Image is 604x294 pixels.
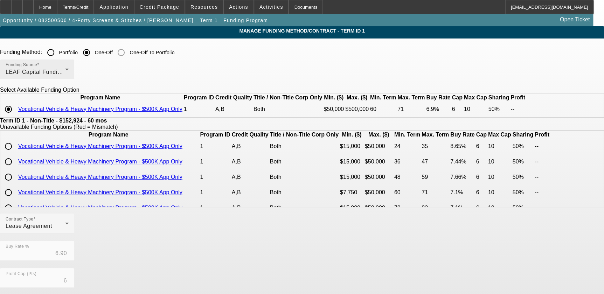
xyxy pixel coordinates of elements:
button: Activities [254,0,289,14]
td: 6 [475,185,487,200]
td: Both [270,154,311,169]
td: 1 [200,139,230,154]
td: -- [534,139,550,154]
td: 50% [512,170,534,184]
td: -- [534,185,550,200]
td: 50% [512,139,534,154]
td: 1 [200,185,230,200]
th: Max. Term [421,131,449,138]
td: 6 [475,170,487,184]
a: Vocational Vehicle & Heavy Machinery Program - $500K App Only [18,205,182,211]
th: Credit Quality [215,94,252,101]
td: Both [270,170,311,184]
th: Sharing [512,131,534,138]
td: $500,000 [345,102,369,117]
span: Manage Funding Method/Contract - Term ID 1 [5,28,599,34]
th: Min. Term [370,94,396,101]
td: $50,000 [323,102,344,117]
td: 83 [421,201,449,215]
td: 24 [394,139,421,154]
span: Opportunity / 082500506 / 4-Forty Screens & Stitches / [PERSON_NAME] [3,17,193,23]
td: 48 [394,170,421,184]
th: Min. ($) [323,94,344,101]
a: Vocational Vehicle & Heavy Machinery Program - $500K App Only [18,143,182,149]
button: Application [94,0,133,14]
td: 59 [421,170,449,184]
button: Credit Package [134,0,185,14]
td: Both [270,185,311,200]
td: 1 [200,154,230,169]
td: $50,000 [365,139,393,154]
td: 60 [394,185,421,200]
a: Open Ticket [557,14,592,26]
td: -- [534,154,550,169]
button: Resources [185,0,223,14]
td: 10 [488,170,512,184]
span: Application [99,4,128,10]
th: Program Name [18,94,183,101]
td: 1 [200,201,230,215]
td: A,B [231,170,269,184]
td: 6 [451,102,463,117]
td: 6.9% [426,102,451,117]
th: Title / Non-Title [270,131,311,138]
td: Both [270,139,311,154]
a: Vocational Vehicle & Heavy Machinery Program - $500K App Only [18,106,182,112]
td: $50,000 [365,170,393,184]
td: 6 [475,139,487,154]
td: 71 [397,102,425,117]
span: LEAF Capital Funding, LLC [6,69,78,75]
label: Portfolio [58,49,78,56]
th: Sharing [488,94,509,101]
th: Max. ($) [365,131,393,138]
td: 1 [200,170,230,184]
span: Funding Program [223,17,268,23]
span: Red = Mismatch [75,124,116,130]
td: $15,000 [340,139,364,154]
th: Cap [451,94,463,101]
label: One-Off [93,49,113,56]
td: A,B [231,201,269,215]
th: Max. Term [397,94,425,101]
td: -- [534,170,550,184]
a: Vocational Vehicle & Heavy Machinery Program - $500K App Only [18,174,182,180]
th: Max Cap [464,94,487,101]
td: A,B [215,102,252,117]
td: $50,000 [365,154,393,169]
mat-label: Contract Type [6,217,33,221]
td: A,B [231,185,269,200]
button: Actions [224,0,254,14]
td: Both [270,201,311,215]
span: Activities [259,4,283,10]
td: $15,000 [340,201,364,215]
th: Profit [510,94,526,101]
th: Corp Only [311,131,339,138]
td: $50,000 [365,185,393,200]
th: Title / Non-Title [253,94,294,101]
th: Min. ($) [340,131,364,138]
td: 10 [488,185,512,200]
td: 10 [488,154,512,169]
th: Program ID [200,131,230,138]
td: 6 [475,154,487,169]
td: A,B [231,139,269,154]
button: Funding Program [222,14,270,27]
span: Resources [190,4,218,10]
td: 50% [488,102,509,117]
td: $15,000 [340,154,364,169]
td: 47 [421,154,449,169]
td: 8.65% [450,139,475,154]
th: Profit [534,131,550,138]
td: 50% [512,154,534,169]
td: Both [253,102,294,117]
td: 7.1% [450,201,475,215]
td: 7.66% [450,170,475,184]
td: 36 [394,154,421,169]
span: Actions [229,4,248,10]
th: Program Name [18,131,199,138]
a: Vocational Vehicle & Heavy Machinery Program - $500K App Only [18,159,182,164]
span: Lease Agreement [6,223,52,229]
td: 50% [512,201,534,215]
th: Buy Rate [450,131,475,138]
td: 7.44% [450,154,475,169]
